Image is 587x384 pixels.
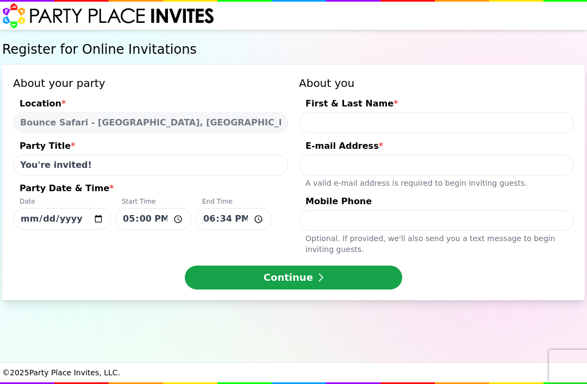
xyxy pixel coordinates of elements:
div: Optional. If provided, we ' ll also send you a text message to begin inviting guests. [299,231,574,255]
input: Party Date & Time*DateStart TimeEnd Time [115,208,191,230]
input: E-mail Address*A valid e-mail address is required to begin inviting guests. [299,155,574,175]
div: E-mail Address [299,140,574,155]
div: Date [13,197,111,208]
div: Party Date & Time [13,182,288,197]
input: Party Title* [13,155,288,175]
div: Mobile Phone [299,195,574,210]
input: First & Last Name* [299,112,574,133]
div: Location [13,97,288,112]
div: A valid e-mail address is required to begin inviting guests. [299,175,574,188]
img: Party Place Invites [2,3,215,29]
h3: About you [299,75,574,91]
input: Party Date & Time*DateStart TimeEnd Time [13,208,111,230]
button: Continue [185,266,402,289]
div: © 2025 Party Place Invites, LLC. [2,363,585,382]
div: First & Last Name [299,97,574,112]
div: End Time [196,197,272,208]
div: Party Title [13,140,288,155]
h3: About your party [13,75,288,91]
div: Start Time [115,197,191,208]
input: Mobile PhoneOptional. If provided, we'll also send you a text message to begin inviting guests. [299,210,574,231]
input: Party Date & Time*DateStart TimeEnd Time [196,208,272,230]
h1: Register for Online Invitations [2,41,585,58]
select: Location* [13,112,288,133]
